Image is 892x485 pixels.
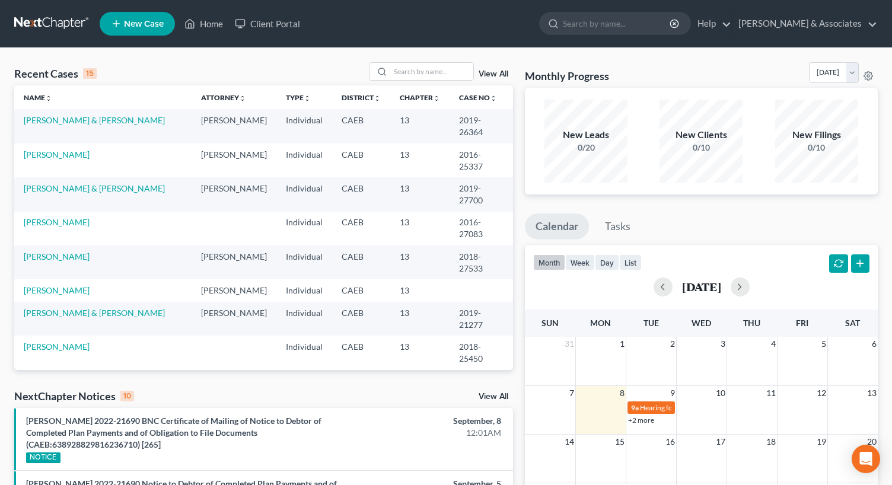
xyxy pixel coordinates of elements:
[390,143,450,177] td: 13
[332,336,390,369] td: CAEB
[614,435,626,449] span: 15
[660,142,743,154] div: 0/10
[619,386,626,400] span: 8
[332,212,390,245] td: CAEB
[400,93,440,102] a: Chapterunfold_more
[450,245,513,279] td: 2018-27533
[192,279,276,301] td: [PERSON_NAME]
[276,109,332,143] td: Individual
[450,109,513,143] td: 2019-26364
[459,93,497,102] a: Case Nounfold_more
[715,386,727,400] span: 10
[276,245,332,279] td: Individual
[24,251,90,261] a: [PERSON_NAME]
[229,13,306,34] a: Client Portal
[770,337,777,351] span: 4
[192,177,276,211] td: [PERSON_NAME]
[815,386,827,400] span: 12
[351,415,501,427] div: September, 8
[765,435,777,449] span: 18
[820,337,827,351] span: 5
[332,279,390,301] td: CAEB
[433,95,440,102] i: unfold_more
[14,66,97,81] div: Recent Cases
[479,393,508,401] a: View All
[640,403,732,412] span: Hearing for [PERSON_NAME]
[24,308,165,318] a: [PERSON_NAME] & [PERSON_NAME]
[276,302,332,336] td: Individual
[595,254,619,270] button: day
[24,115,165,125] a: [PERSON_NAME] & [PERSON_NAME]
[276,279,332,301] td: Individual
[24,183,165,193] a: [PERSON_NAME] & [PERSON_NAME]
[192,143,276,177] td: [PERSON_NAME]
[276,212,332,245] td: Individual
[692,13,731,34] a: Help
[276,143,332,177] td: Individual
[24,149,90,159] a: [PERSON_NAME]
[179,13,229,34] a: Home
[304,95,311,102] i: unfold_more
[631,403,639,412] span: 9a
[628,416,654,425] a: +2 more
[192,302,276,336] td: [PERSON_NAME]
[775,142,858,154] div: 0/10
[24,217,90,227] a: [PERSON_NAME]
[450,336,513,369] td: 2018-25450
[124,20,164,28] span: New Case
[775,128,858,142] div: New Filings
[866,435,878,449] span: 20
[390,212,450,245] td: 13
[619,337,626,351] span: 1
[390,279,450,301] td: 13
[619,254,642,270] button: list
[682,280,721,293] h2: [DATE]
[192,245,276,279] td: [PERSON_NAME]
[565,254,595,270] button: week
[450,212,513,245] td: 2016-27083
[871,337,878,351] span: 6
[845,318,860,328] span: Sat
[692,318,711,328] span: Wed
[732,13,877,34] a: [PERSON_NAME] & Associates
[815,435,827,449] span: 19
[390,63,473,80] input: Search by name...
[533,254,565,270] button: month
[450,143,513,177] td: 2016-25337
[544,128,627,142] div: New Leads
[719,337,727,351] span: 3
[590,318,611,328] span: Mon
[286,93,311,102] a: Typeunfold_more
[14,389,134,403] div: NextChapter Notices
[796,318,808,328] span: Fri
[525,213,589,240] a: Calendar
[120,391,134,401] div: 10
[342,93,381,102] a: Districtunfold_more
[765,386,777,400] span: 11
[351,427,501,439] div: 12:01AM
[490,95,497,102] i: unfold_more
[563,337,575,351] span: 31
[332,370,390,404] td: CAEB
[852,445,880,473] div: Open Intercom Messenger
[544,142,627,154] div: 0/20
[743,318,760,328] span: Thu
[563,435,575,449] span: 14
[450,177,513,211] td: 2019-27700
[643,318,659,328] span: Tue
[24,93,52,102] a: Nameunfold_more
[192,109,276,143] td: [PERSON_NAME]
[390,109,450,143] td: 13
[541,318,559,328] span: Sun
[332,109,390,143] td: CAEB
[390,177,450,211] td: 13
[390,302,450,336] td: 13
[450,302,513,336] td: 2019-21277
[525,69,609,83] h3: Monthly Progress
[390,370,450,404] td: 13
[45,95,52,102] i: unfold_more
[450,370,513,404] td: 2019-27695
[26,416,321,449] a: [PERSON_NAME] 2022-21690 BNC Certificate of Mailing of Notice to Debtor of Completed Plan Payment...
[239,95,246,102] i: unfold_more
[479,70,508,78] a: View All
